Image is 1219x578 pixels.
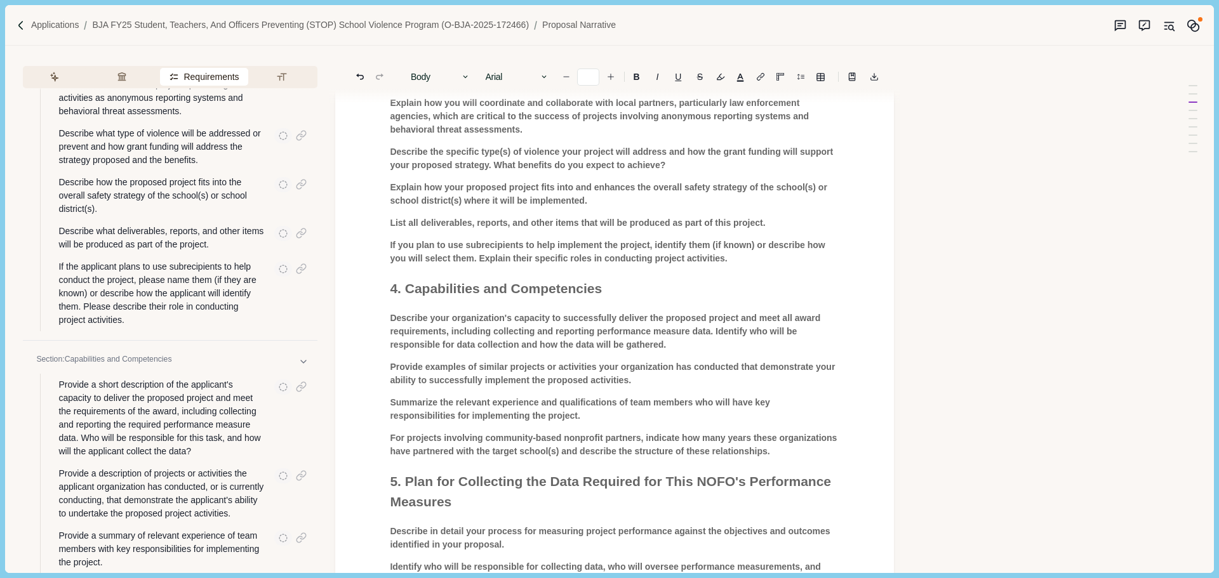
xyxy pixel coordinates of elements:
p: Section: Capabilities and Competencies [36,354,291,369]
p: Describe what deliverables, reports, and other items will be produced as part of the project. [58,225,265,251]
a: Proposal Narrative [542,18,616,32]
img: Forward slash icon [79,20,92,31]
i: I [656,72,659,81]
button: Line height [752,68,769,86]
span: List all deliverables, reports, and other items that will be produced as part of this project. [390,218,765,228]
span: Explain how your proposed project fits into and enhances the overall safety strategy of the schoo... [390,182,829,206]
u: U [675,72,681,81]
a: BJA FY25 Student, Teachers, and Officers Preventing (STOP) School Violence Program (O-BJA-2025-17... [92,18,529,32]
button: S [690,68,709,86]
span: Explain how you will coordinate and collaborate with local partners, particularly law enforcement... [390,98,811,135]
img: Forward slash icon [529,20,542,31]
span: Describe the specific type(s) of violence your project will address and how the grant funding wil... [390,147,836,170]
span: For projects involving community-based nonprofit partners, indicate how many years these organiza... [390,433,839,456]
button: Line height [843,68,861,86]
button: B [627,68,646,86]
button: U [669,68,688,86]
button: Undo [351,68,369,86]
span: 5. Plan for Collecting the Data Required for This NOFO's Performance Measures [390,474,834,509]
p: If the applicant plans to use subrecipients to help conduct the project, please name them (if the... [58,260,265,327]
span: Describe in detail your process for measuring project performance against the objectives and outc... [390,526,832,549]
span: Describe your organization's capacity to successfully deliver the proposed project and meet all a... [390,313,823,350]
img: Forward slash icon [15,20,27,31]
b: B [634,72,640,81]
button: Line height [811,68,829,86]
span: Requirements [183,70,239,84]
a: Applications [31,18,79,32]
p: Provide a summary of relevant experience of team members with key responsibilities for implementi... [58,529,265,569]
s: S [697,72,703,81]
p: Provide a description of projects or activities the applicant organization has conducted, or is c... [58,467,265,520]
span: 4. Capabilities and Competencies [390,281,602,296]
button: Export to docx [865,68,883,86]
button: Arial [479,68,555,86]
button: Increase font size [602,68,620,86]
button: Decrease font size [557,68,575,86]
span: Provide examples of similar projects or activities your organization has conducted that demonstra... [390,362,837,385]
button: Line height [792,68,809,86]
button: Body [404,68,477,86]
button: I [648,68,666,86]
p: Describe how the proposed project fits into the overall safety strategy of the school(s) or schoo... [58,176,265,216]
button: Redo [371,68,389,86]
p: Provide a short description of the applicant's capacity to deliver the proposed project and meet ... [58,378,265,458]
p: Describe what type of violence will be addressed or prevent and how grant funding will address th... [58,127,265,167]
button: Adjust margins [771,68,789,86]
span: If you plan to use subrecipients to help implement the project, identify them (if known) or descr... [390,240,827,263]
span: Summarize the relevant experience and qualifications of team members who will have key responsibi... [390,397,772,421]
